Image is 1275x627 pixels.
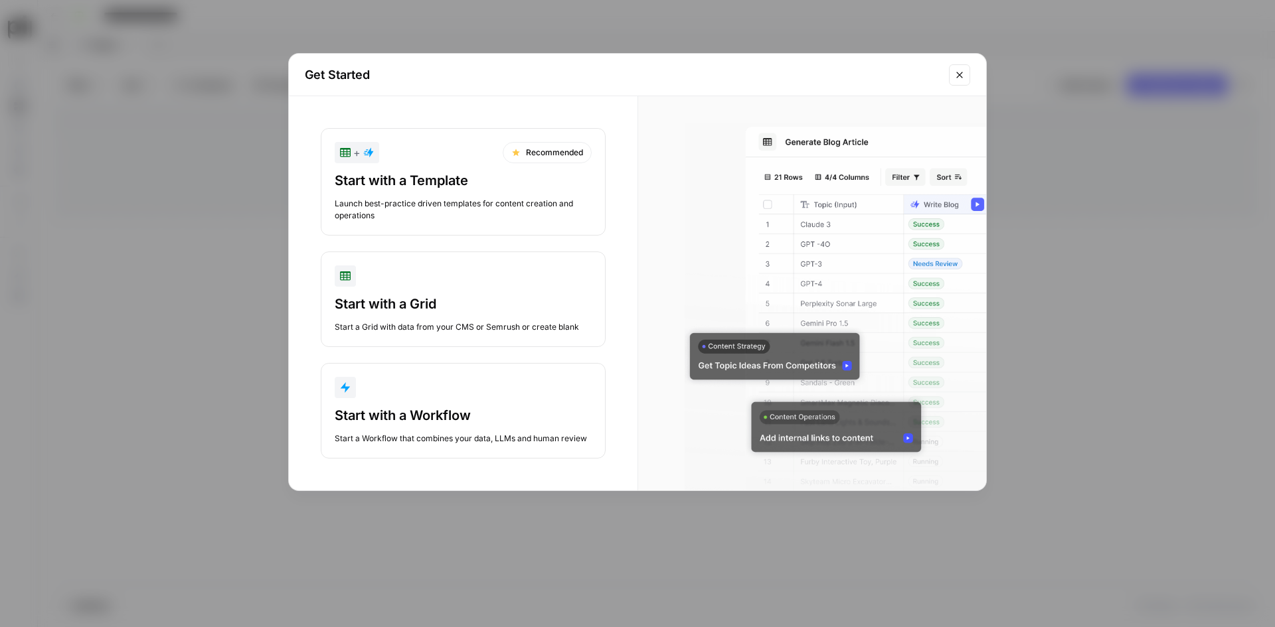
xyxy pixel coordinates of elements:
div: Start with a Template [335,171,592,190]
button: Start with a GridStart a Grid with data from your CMS or Semrush or create blank [321,251,606,347]
button: +RecommendedStart with a TemplateLaunch best-practice driven templates for content creation and o... [321,128,606,236]
div: Start with a Grid [335,295,592,313]
div: Start a Workflow that combines your data, LLMs and human review [335,433,592,445]
div: Launch best-practice driven templates for content creation and operations [335,198,592,222]
button: Close modal [949,64,970,86]
h2: Get Started [305,66,941,84]
div: Start a Grid with data from your CMS or Semrush or create blank [335,321,592,333]
button: Start with a WorkflowStart a Workflow that combines your data, LLMs and human review [321,363,606,458]
div: Recommended [503,142,592,163]
div: + [340,145,374,161]
div: Start with a Workflow [335,406,592,425]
